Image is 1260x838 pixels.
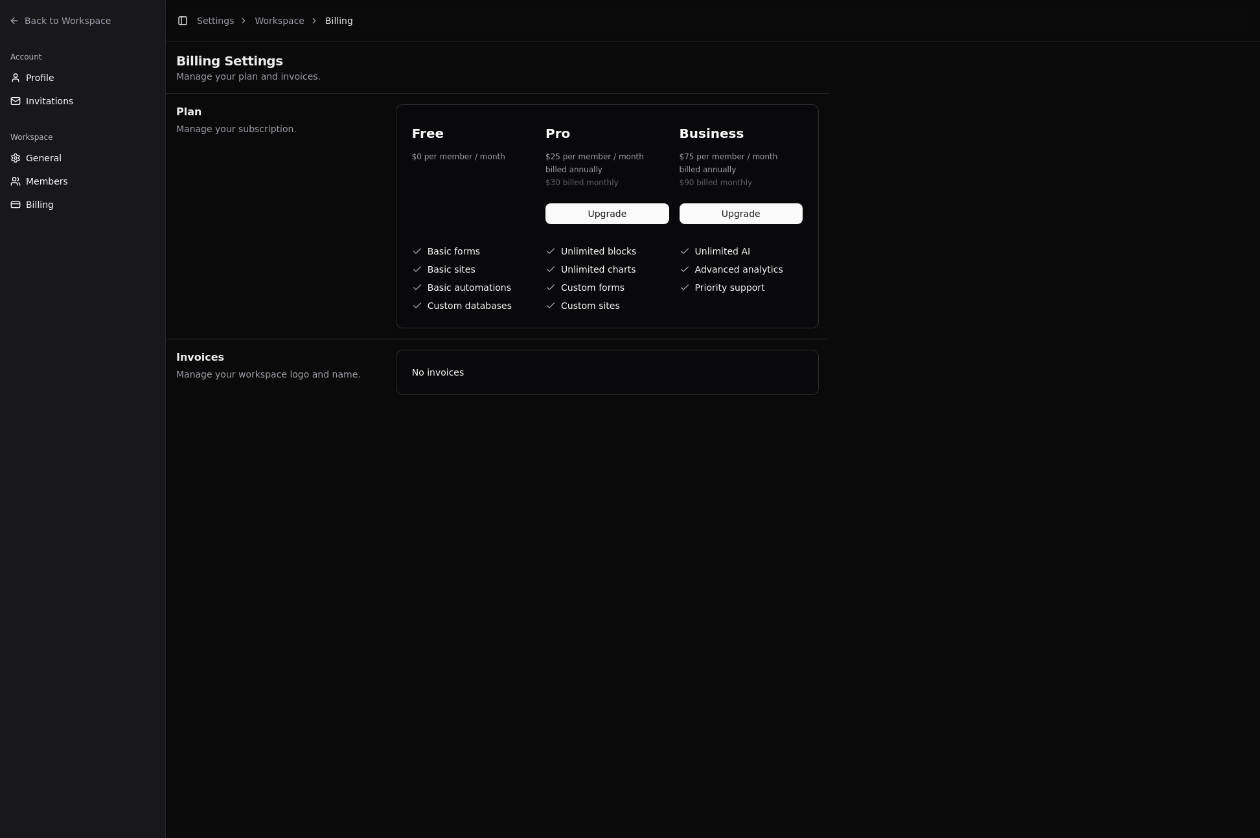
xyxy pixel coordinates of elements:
[428,281,511,294] span: Basic automations
[396,350,818,394] div: No invoices
[680,177,803,188] div: $90 billed monthly
[26,152,62,164] span: General
[176,368,380,381] p: Manage your workspace logo and name.
[255,16,304,26] a: Workspace
[545,203,669,224] button: Upgrade
[325,14,353,27] span: Billing
[561,281,624,294] span: Custom forms
[176,122,380,135] p: Manage your subscription.
[176,52,819,70] h1: Billing Settings
[561,299,620,312] span: Custom sites
[25,14,111,27] span: Back to Workspace
[26,175,68,188] span: Members
[680,203,803,224] button: Upgrade
[5,10,160,31] a: Back to Workspace
[428,299,512,312] span: Custom databases
[26,71,54,84] span: Profile
[5,127,160,148] div: Workspace
[428,263,475,276] span: Basic sites
[197,16,234,26] a: Settings
[5,67,160,88] button: Profile
[176,70,819,83] p: Manage your plan and invoices.
[680,152,803,162] div: $75 per member / month
[176,104,380,120] h2: Plan
[428,245,480,258] span: Basic forms
[197,14,353,27] nav: breadcrumb
[5,47,160,67] div: Account
[5,171,160,192] button: Members
[680,164,803,175] div: billed annually
[412,120,535,146] div: Free
[5,194,160,215] button: Billing
[695,245,751,258] span: Unlimited AI
[561,245,636,258] span: Unlimited blocks
[545,120,669,146] div: Pro
[5,148,160,168] button: General
[412,152,535,162] div: $0 per member / month
[176,350,380,365] h2: Invoices
[680,120,803,146] div: Business
[695,281,765,294] span: Priority support
[5,91,160,111] button: Invitations
[545,164,669,175] div: billed annually
[695,263,783,276] span: Advanced analytics
[26,95,73,108] span: Invitations
[545,177,669,188] div: $30 billed monthly
[26,198,54,211] span: Billing
[545,152,669,162] div: $25 per member / month
[561,263,636,276] span: Unlimited charts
